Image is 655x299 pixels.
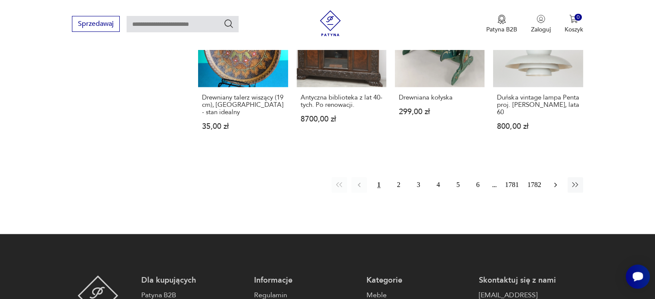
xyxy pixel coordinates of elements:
[531,15,551,34] button: Zaloguj
[317,10,343,36] img: Patyna - sklep z meblami i dekoracjami vintage
[525,177,543,193] button: 1782
[202,94,284,116] h3: Drewniany talerz wiszący (19 cm), [GEOGRAPHIC_DATA] - stan idealny
[497,94,579,116] h3: Duńska vintage lampa Penta proj. [PERSON_NAME], lata 60
[202,123,284,130] p: 35,00 zł
[450,177,466,193] button: 5
[569,15,578,23] img: Ikona koszyka
[72,16,120,32] button: Sprzedawaj
[565,15,583,34] button: 0Koszyk
[497,123,579,130] p: 800,00 zł
[503,177,521,193] button: 1781
[301,94,382,109] h3: Antyczna biblioteka z lat 40-tych. Po renowacji.
[479,275,583,286] p: Skontaktuj się z nami
[486,15,517,34] button: Patyna B2B
[537,15,545,23] img: Ikonka użytkownika
[470,177,486,193] button: 6
[486,25,517,34] p: Patyna B2B
[574,14,582,21] div: 0
[411,177,426,193] button: 3
[371,177,387,193] button: 1
[254,275,358,286] p: Informacje
[497,15,506,24] img: Ikona medalu
[399,94,481,101] h3: Drewniana kołyska
[399,108,481,115] p: 299,00 zł
[72,22,120,28] a: Sprzedawaj
[141,275,245,286] p: Dla kupujących
[486,15,517,34] a: Ikona medaluPatyna B2B
[431,177,446,193] button: 4
[224,19,234,29] button: Szukaj
[366,275,470,286] p: Kategorie
[626,265,650,289] iframe: Smartsupp widget button
[565,25,583,34] p: Koszyk
[301,115,382,123] p: 8700,00 zł
[531,25,551,34] p: Zaloguj
[391,177,407,193] button: 2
